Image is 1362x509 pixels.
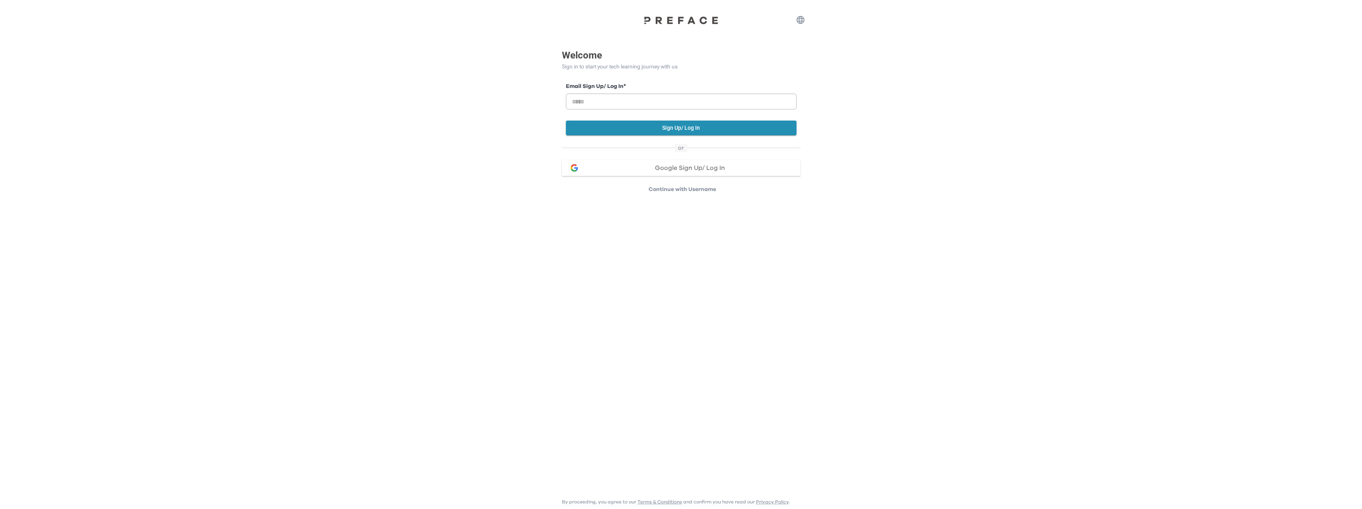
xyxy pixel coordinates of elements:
p: Continue with Username [564,185,800,193]
span: or [675,144,687,152]
label: Email Sign Up/ Log In * [566,82,797,91]
button: google loginGoogle Sign Up/ Log In [562,160,800,176]
p: By proceeding, you agree to our and confirm you have read our . [562,499,790,505]
p: Sign in to start your tech learning journey with us [562,62,800,71]
a: Privacy Policy [756,499,789,504]
a: Terms & Conditions [637,499,682,504]
p: Welcome [562,48,800,62]
button: Sign Up/ Log In [566,121,797,135]
img: google login [569,163,579,173]
span: Google Sign Up/ Log In [655,165,725,171]
img: Preface Logo [641,16,721,24]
